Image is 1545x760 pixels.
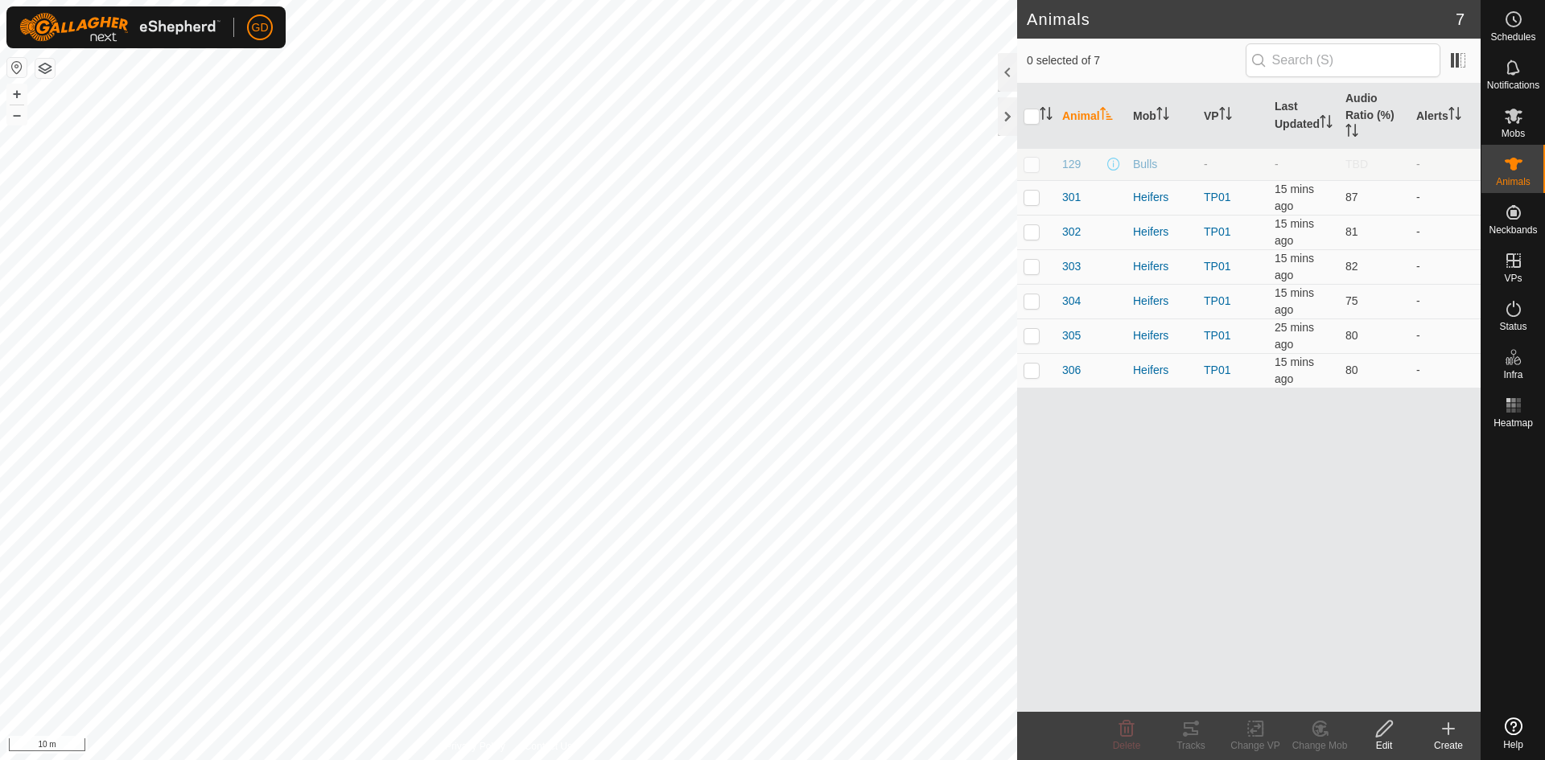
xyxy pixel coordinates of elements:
span: 302 [1062,224,1081,240]
div: Bulls [1133,156,1191,173]
span: 25 Sept 2025, 2:04 pm [1275,252,1314,281]
p-sorticon: Activate to sort [1156,109,1169,122]
span: Help [1503,740,1523,750]
span: Status [1499,322,1526,331]
th: Audio Ratio (%) [1339,84,1410,149]
span: - [1275,158,1279,170]
span: 303 [1062,258,1081,275]
button: Reset Map [7,58,27,77]
a: TP01 [1204,329,1230,342]
img: Gallagher Logo [19,13,220,42]
a: TP01 [1204,191,1230,203]
p-sorticon: Activate to sort [1320,117,1333,130]
span: VPs [1504,273,1522,283]
span: 129 [1062,156,1081,173]
span: Animals [1496,177,1531,187]
a: Help [1481,711,1545,756]
span: 25 Sept 2025, 2:04 pm [1275,217,1314,247]
div: Heifers [1133,224,1191,240]
button: – [7,105,27,125]
span: 80 [1345,364,1358,376]
span: 25 Sept 2025, 2:04 pm [1275,183,1314,212]
span: Infra [1503,370,1522,380]
span: 25 Sept 2025, 1:54 pm [1275,321,1314,351]
a: TP01 [1204,294,1230,307]
div: Tracks [1159,738,1223,753]
span: 25 Sept 2025, 2:04 pm [1275,355,1314,385]
td: - [1410,353,1481,388]
span: TBD [1345,158,1368,170]
span: 301 [1062,189,1081,206]
span: GD [252,19,269,36]
th: Last Updated [1268,84,1339,149]
span: 25 Sept 2025, 2:04 pm [1275,286,1314,316]
th: Alerts [1410,84,1481,149]
button: + [7,84,27,104]
span: 82 [1345,260,1358,273]
div: Heifers [1133,293,1191,310]
div: Change Mob [1287,738,1352,753]
span: 81 [1345,225,1358,238]
span: 304 [1062,293,1081,310]
p-sorticon: Activate to sort [1448,109,1461,122]
span: 7 [1456,7,1465,31]
span: Heatmap [1493,418,1533,428]
input: Search (S) [1246,43,1440,77]
span: 0 selected of 7 [1027,52,1246,69]
p-sorticon: Activate to sort [1040,109,1053,122]
div: Change VP [1223,738,1287,753]
a: TP01 [1204,260,1230,273]
div: Heifers [1133,258,1191,275]
div: Heifers [1133,189,1191,206]
p-sorticon: Activate to sort [1219,109,1232,122]
td: - [1410,215,1481,249]
td: - [1410,284,1481,318]
h2: Animals [1027,10,1456,29]
th: Mob [1127,84,1197,149]
a: Privacy Policy [445,739,505,754]
td: - [1410,318,1481,353]
a: TP01 [1204,225,1230,238]
button: Map Layers [35,59,55,78]
span: Schedules [1490,32,1535,42]
span: Delete [1113,740,1141,751]
span: Neckbands [1489,225,1537,235]
p-sorticon: Activate to sort [1100,109,1113,122]
td: - [1410,148,1481,180]
th: VP [1197,84,1268,149]
span: Mobs [1502,129,1525,138]
span: 80 [1345,329,1358,342]
div: Edit [1352,738,1416,753]
p-sorticon: Activate to sort [1345,126,1358,139]
div: Heifers [1133,362,1191,379]
span: Notifications [1487,80,1539,90]
app-display-virtual-paddock-transition: - [1204,158,1208,170]
div: Create [1416,738,1481,753]
div: Heifers [1133,327,1191,344]
a: TP01 [1204,364,1230,376]
th: Animal [1056,84,1127,149]
span: 75 [1345,294,1358,307]
span: 305 [1062,327,1081,344]
td: - [1410,249,1481,284]
a: Contact Us [525,739,572,754]
span: 306 [1062,362,1081,379]
td: - [1410,180,1481,215]
span: 87 [1345,191,1358,203]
